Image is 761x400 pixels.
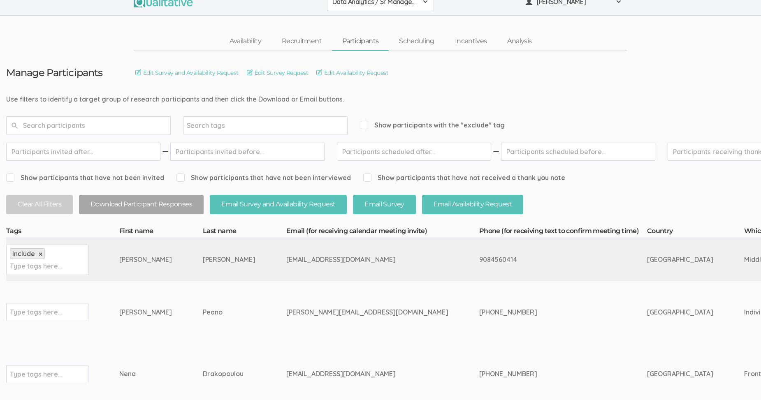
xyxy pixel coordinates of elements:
button: Email Survey [353,195,415,214]
a: Recruitment [271,32,332,50]
th: Country [647,227,744,238]
div: [PHONE_NUMBER] [479,308,616,317]
button: Email Availability Request [422,195,523,214]
a: Analysis [497,32,542,50]
div: Drakopoulou [203,369,255,379]
input: Participants invited before... [170,143,325,161]
a: Availability [219,32,271,50]
a: Participants [332,32,389,50]
input: Search participants [6,116,171,134]
span: Show participants that have not been invited [6,173,164,183]
input: Participants scheduled after... [337,143,491,161]
a: Edit Survey Request [247,68,308,77]
input: Participants invited after... [6,143,160,161]
div: Peano [203,308,255,317]
input: Type tags here... [10,369,61,379]
a: Incentives [445,32,497,50]
div: [PHONE_NUMBER] [479,369,616,379]
span: Include [12,250,35,258]
span: Show participants that have not been interviewed [176,173,351,183]
a: Scheduling [389,32,445,50]
button: Email Survey and Availability Request [210,195,347,214]
th: First name [119,227,203,238]
div: [EMAIL_ADDRESS][DOMAIN_NAME] [286,369,448,379]
input: Participants scheduled before... [501,143,655,161]
button: Download Participant Responses [79,195,204,214]
div: [PERSON_NAME][EMAIL_ADDRESS][DOMAIN_NAME] [286,308,448,317]
div: [GEOGRAPHIC_DATA] [647,255,713,264]
a: Edit Availability Request [316,68,388,77]
div: [GEOGRAPHIC_DATA] [647,308,713,317]
div: [PERSON_NAME] [119,255,172,264]
div: [PERSON_NAME] [203,255,255,264]
h3: Manage Participants [6,67,102,78]
input: Type tags here... [10,307,61,317]
div: [EMAIL_ADDRESS][DOMAIN_NAME] [286,255,448,264]
div: 9084560414 [479,255,616,264]
th: Last name [203,227,286,238]
span: Show participants with the "exclude" tag [360,120,505,130]
img: dash.svg [161,143,169,161]
th: Phone (for receiving text to confirm meeting time) [479,227,647,238]
div: [PERSON_NAME] [119,308,172,317]
div: [GEOGRAPHIC_DATA] [647,369,713,379]
a: × [39,251,42,258]
img: dash.svg [492,143,500,161]
th: Email (for receiving calendar meeting invite) [286,227,479,238]
span: Show participants that have not received a thank you note [363,173,565,183]
input: Type tags here... [10,261,61,271]
th: Tags [6,227,119,238]
div: Nena [119,369,172,379]
button: Clear All Filters [6,195,73,214]
input: Search tags [187,120,238,131]
a: Edit Survey and Availability Request [135,68,239,77]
